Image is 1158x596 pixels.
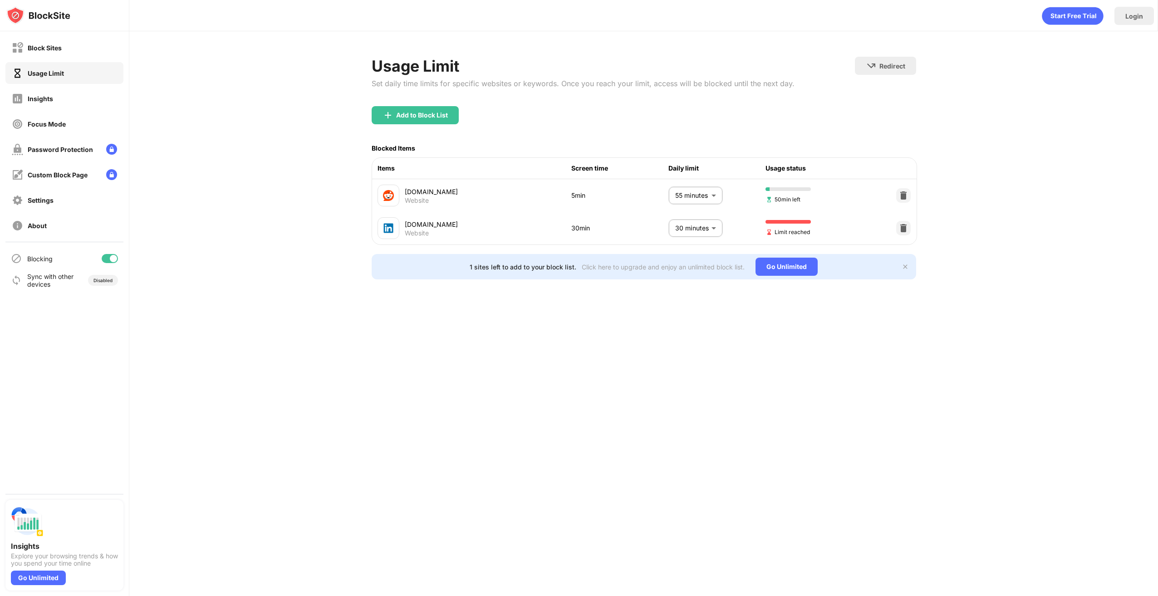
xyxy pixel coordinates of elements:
[675,191,708,200] p: 55 minutes
[6,6,70,24] img: logo-blocksite.svg
[28,196,54,204] div: Settings
[12,169,23,181] img: customize-block-page-off.svg
[405,187,572,196] div: [DOMAIN_NAME]
[765,229,773,236] img: hourglass-end.svg
[11,542,118,551] div: Insights
[12,68,23,79] img: time-usage-on.svg
[668,163,765,173] div: Daily limit
[571,163,668,173] div: Screen time
[11,253,22,264] img: blocking-icon.svg
[12,42,23,54] img: block-off.svg
[372,79,795,88] div: Set daily time limits for specific websites or keywords. Once you reach your limit, access will b...
[383,190,394,201] img: favicons
[28,171,88,179] div: Custom Block Page
[675,223,708,233] p: 30 minutes
[28,95,53,103] div: Insights
[12,144,23,155] img: password-protection-off.svg
[28,44,62,52] div: Block Sites
[28,146,93,153] div: Password Protection
[405,229,429,237] div: Website
[11,505,44,538] img: push-insights.svg
[582,263,745,271] div: Click here to upgrade and enjoy an unlimited block list.
[27,255,53,263] div: Blocking
[405,220,572,229] div: [DOMAIN_NAME]
[12,220,23,231] img: about-off.svg
[765,195,800,204] span: 50min left
[756,258,818,276] div: Go Unlimited
[571,223,668,233] div: 30min
[12,118,23,130] img: focus-off.svg
[378,163,572,173] div: Items
[11,552,118,567] div: Explore your browsing trends & how you spend your time online
[12,93,23,104] img: insights-off.svg
[1042,7,1104,25] div: animation
[571,191,668,200] div: 5min
[12,195,23,206] img: settings-off.svg
[470,263,576,271] div: 1 sites left to add to your block list.
[11,571,66,585] div: Go Unlimited
[28,120,66,128] div: Focus Mode
[28,69,64,77] div: Usage Limit
[902,263,909,270] img: x-button.svg
[879,62,905,70] div: Redirect
[405,196,429,205] div: Website
[27,273,74,288] div: Sync with other devices
[106,169,117,180] img: lock-menu.svg
[93,278,113,283] div: Disabled
[765,228,810,236] span: Limit reached
[1125,12,1143,20] div: Login
[372,144,415,152] div: Blocked Items
[11,275,22,286] img: sync-icon.svg
[396,112,448,119] div: Add to Block List
[383,223,394,234] img: favicons
[106,144,117,155] img: lock-menu.svg
[765,196,773,203] img: hourglass-set.svg
[28,222,47,230] div: About
[372,57,795,75] div: Usage Limit
[765,163,863,173] div: Usage status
